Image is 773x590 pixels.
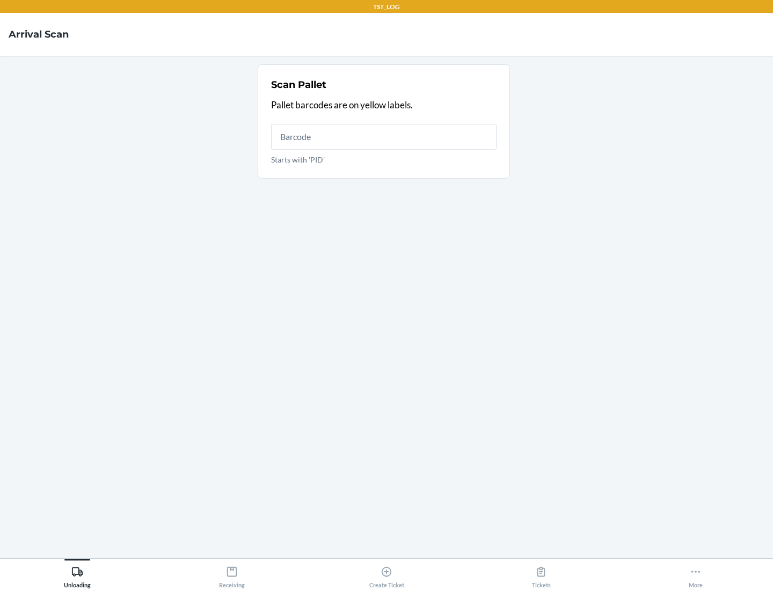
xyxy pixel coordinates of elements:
[155,559,309,588] button: Receiving
[9,27,69,41] h4: Arrival Scan
[64,562,91,588] div: Unloading
[271,154,497,165] p: Starts with 'PID'
[532,562,551,588] div: Tickets
[271,98,497,112] p: Pallet barcodes are on yellow labels.
[271,78,326,92] h2: Scan Pallet
[271,124,497,150] input: Starts with 'PID'
[373,2,400,12] p: TST_LOG
[309,559,464,588] button: Create Ticket
[618,559,773,588] button: More
[219,562,245,588] div: Receiving
[464,559,618,588] button: Tickets
[369,562,404,588] div: Create Ticket
[689,562,703,588] div: More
